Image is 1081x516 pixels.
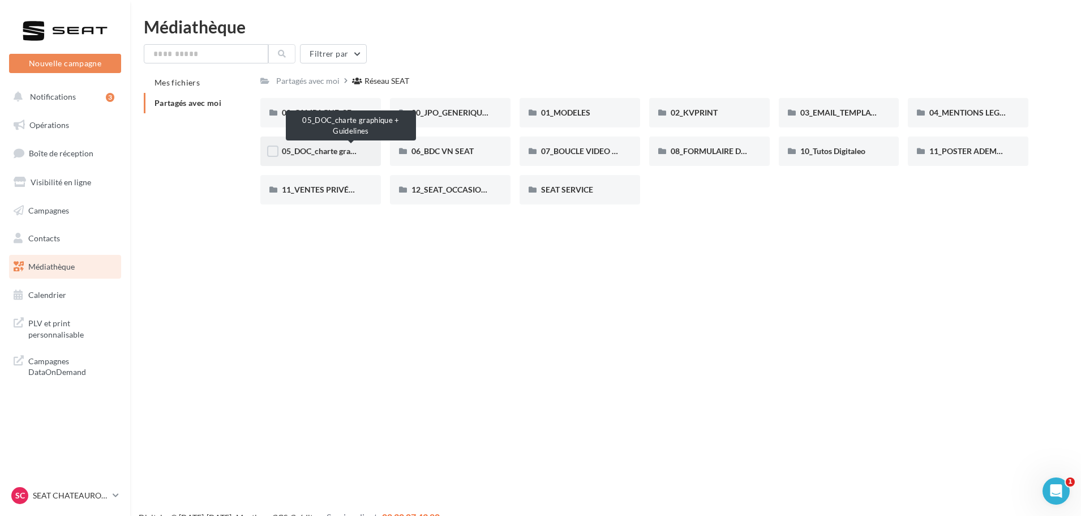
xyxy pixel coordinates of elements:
span: 00_JPO_GENERIQUE IBIZA ARONA [411,108,539,117]
span: Opérations [29,120,69,130]
span: 00_CAMPAGNE_SEPTEMBRE [282,108,388,117]
a: PLV et print personnalisable [7,311,123,344]
span: Campagnes DataOnDemand [28,353,117,378]
span: 02_KVPRINT [671,108,718,117]
a: Opérations [7,113,123,137]
span: 03_EMAIL_TEMPLATE HTML SEAT [800,108,924,117]
div: Partagés avec moi [276,75,340,87]
div: 3 [106,93,114,102]
span: Mes fichiers [155,78,200,87]
span: Visibilité en ligne [31,177,91,187]
span: 08_FORMULAIRE DE DEMANDE CRÉATIVE [671,146,825,156]
span: Médiathèque [28,262,75,271]
span: Notifications [30,92,76,101]
a: Contacts [7,227,123,250]
span: 11_VENTES PRIVÉES SEAT [282,185,378,194]
a: Calendrier [7,283,123,307]
a: Campagnes [7,199,123,223]
span: 05_DOC_charte graphique + Guidelines [282,146,420,156]
span: 1 [1066,477,1075,487]
span: Boîte de réception [29,148,93,158]
span: 04_MENTIONS LEGALES OFFRES PRESSE [929,108,1079,117]
span: SC [15,490,25,501]
span: SEAT SERVICE [541,185,593,194]
iframe: Intercom live chat [1043,477,1070,505]
span: Campagnes [28,205,69,215]
div: Médiathèque [144,18,1067,35]
a: Visibilité en ligne [7,170,123,194]
span: 06_BDC VN SEAT [411,146,474,156]
a: Boîte de réception [7,141,123,165]
span: 07_BOUCLE VIDEO ECRAN SHOWROOM [541,146,690,156]
a: Campagnes DataOnDemand [7,349,123,382]
span: 01_MODELES [541,108,590,117]
span: Contacts [28,233,60,243]
span: PLV et print personnalisable [28,315,117,340]
a: SC SEAT CHATEAUROUX [9,485,121,506]
div: Réseau SEAT [364,75,409,87]
a: Médiathèque [7,255,123,279]
button: Notifications 3 [7,85,119,109]
span: Calendrier [28,290,66,300]
button: Filtrer par [300,44,367,63]
span: 12_SEAT_OCCASIONS_GARANTIES [411,185,539,194]
div: 05_DOC_charte graphique + Guidelines [286,110,416,140]
button: Nouvelle campagne [9,54,121,73]
p: SEAT CHATEAUROUX [33,490,108,501]
span: Partagés avec moi [155,98,221,108]
span: 11_POSTER ADEME SEAT [929,146,1022,156]
span: 10_Tutos Digitaleo [800,146,865,156]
